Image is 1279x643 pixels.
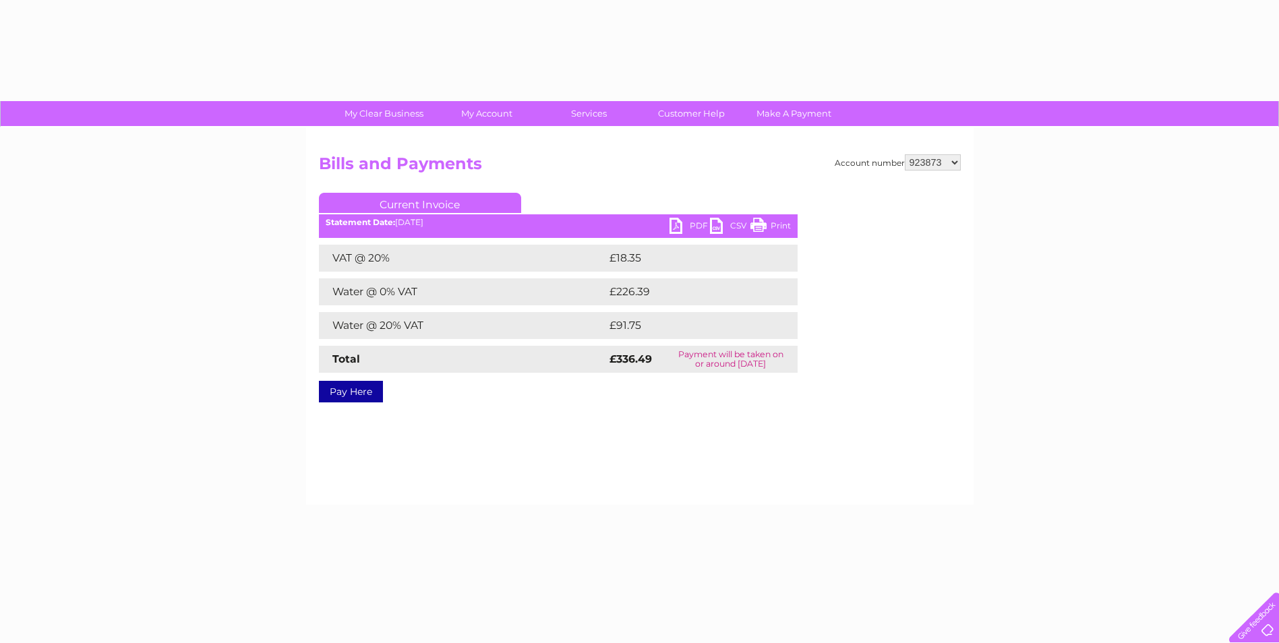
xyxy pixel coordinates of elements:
[664,346,797,373] td: Payment will be taken on or around [DATE]
[319,218,798,227] div: [DATE]
[319,381,383,402] a: Pay Here
[533,101,645,126] a: Services
[710,218,750,237] a: CSV
[606,245,769,272] td: £18.35
[636,101,747,126] a: Customer Help
[328,101,440,126] a: My Clear Business
[319,154,961,180] h2: Bills and Payments
[319,193,521,213] a: Current Invoice
[609,353,652,365] strong: £336.49
[332,353,360,365] strong: Total
[750,218,791,237] a: Print
[319,245,606,272] td: VAT @ 20%
[431,101,542,126] a: My Account
[326,217,395,227] b: Statement Date:
[606,312,769,339] td: £91.75
[319,312,606,339] td: Water @ 20% VAT
[606,278,774,305] td: £226.39
[738,101,850,126] a: Make A Payment
[670,218,710,237] a: PDF
[835,154,961,171] div: Account number
[319,278,606,305] td: Water @ 0% VAT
